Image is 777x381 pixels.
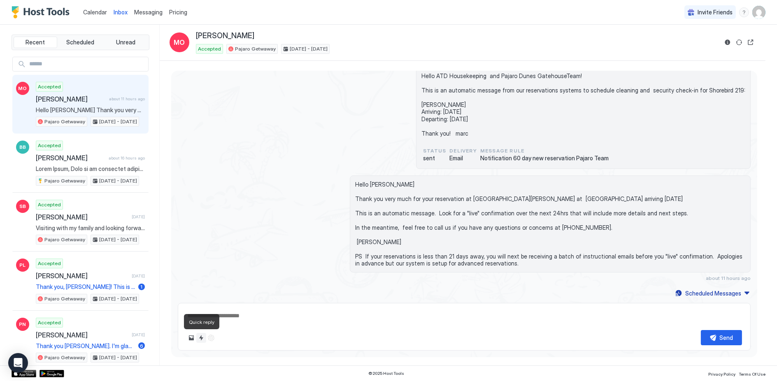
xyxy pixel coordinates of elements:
[114,8,128,16] a: Inbox
[99,177,137,185] span: [DATE] - [DATE]
[44,118,85,125] span: Pajaro Getwaway
[19,203,26,210] span: SB
[423,155,446,162] span: sent
[368,371,404,376] span: © 2025 Host Tools
[99,354,137,361] span: [DATE] - [DATE]
[99,295,137,302] span: [DATE] - [DATE]
[44,295,85,302] span: Pajaro Getwaway
[189,319,214,325] span: Quick reply
[423,147,446,155] span: status
[59,37,102,48] button: Scheduled
[99,236,137,243] span: [DATE] - [DATE]
[26,39,45,46] span: Recent
[83,9,107,16] span: Calendar
[8,353,28,373] div: Open Intercom Messenger
[449,147,477,155] span: Delivery
[40,370,64,377] a: Google Play Store
[132,332,145,337] span: [DATE]
[116,39,135,46] span: Unread
[38,142,61,149] span: Accepted
[38,83,61,90] span: Accepted
[720,333,733,342] div: Send
[739,7,749,17] div: menu
[38,319,61,326] span: Accepted
[67,39,95,46] span: Scheduled
[746,37,756,47] button: Open reservation
[723,37,733,47] button: Reservation information
[685,289,741,298] div: Scheduled Messages
[752,6,765,19] div: User profile
[12,35,149,50] div: tab-group
[36,213,128,221] span: [PERSON_NAME]
[132,273,145,279] span: [DATE]
[739,372,765,376] span: Terms Of Use
[480,155,609,162] span: Notification 60 day new reservation Pajaro Team
[186,333,196,343] button: Upload image
[421,72,745,137] span: Hello ATD Housekeeping and Pajaro Dunes GatehouseTeam! This is an automatic message from our rese...
[141,284,143,290] span: 1
[109,155,145,161] span: about 16 hours ago
[706,275,751,281] span: about 11 hours ago
[480,147,609,155] span: Message Rule
[38,260,61,267] span: Accepted
[114,9,128,16] span: Inbox
[169,9,187,16] span: Pricing
[674,288,751,299] button: Scheduled Messages
[196,333,206,343] button: Quick reply
[104,37,147,48] button: Unread
[36,272,128,280] span: [PERSON_NAME]
[36,224,145,232] span: Visiting with my family and looking forward to spending time here :)
[196,31,254,41] span: [PERSON_NAME]
[19,85,27,92] span: MO
[83,8,107,16] a: Calendar
[12,370,36,377] a: App Store
[198,45,221,53] span: Accepted
[20,261,26,269] span: PL
[708,372,735,376] span: Privacy Policy
[698,9,733,16] span: Invite Friends
[36,283,135,291] span: Thank you, [PERSON_NAME]! This is super helpful!
[140,343,143,349] span: 6
[19,321,26,328] span: PN
[235,45,276,53] span: Pajaro Getwaway
[739,369,765,378] a: Terms Of Use
[99,118,137,125] span: [DATE] - [DATE]
[14,37,57,48] button: Recent
[132,214,145,219] span: [DATE]
[708,369,735,378] a: Privacy Policy
[36,165,145,173] span: Lorem Ipsum, Dolo si am consectet adipisc. Eli sed doei t inc utlab etdo magn ali enim ad Minimv ...
[36,95,106,103] span: [PERSON_NAME]
[36,106,145,114] span: Hello [PERSON_NAME] Thank you very much for your reservation at [GEOGRAPHIC_DATA][PERSON_NAME] at...
[109,96,145,102] span: about 11 hours ago
[44,177,85,185] span: Pajaro Getwaway
[44,236,85,243] span: Pajaro Getwaway
[36,154,105,162] span: [PERSON_NAME]
[734,37,744,47] button: Sync reservation
[701,330,742,345] button: Send
[134,9,163,16] span: Messaging
[12,6,73,18] a: Host Tools Logo
[449,155,477,162] span: Email
[174,37,185,47] span: MO
[134,8,163,16] a: Messaging
[26,57,148,71] input: Input Field
[36,331,128,339] span: [PERSON_NAME]
[38,201,61,208] span: Accepted
[36,342,135,350] span: Thank you [PERSON_NAME]. I'm glad you enjoyed your stay. Safe travels home! m
[44,354,85,361] span: Pajaro Getwaway
[355,181,745,267] span: Hello [PERSON_NAME] Thank you very much for your reservation at [GEOGRAPHIC_DATA][PERSON_NAME] at...
[290,45,328,53] span: [DATE] - [DATE]
[19,143,26,151] span: BB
